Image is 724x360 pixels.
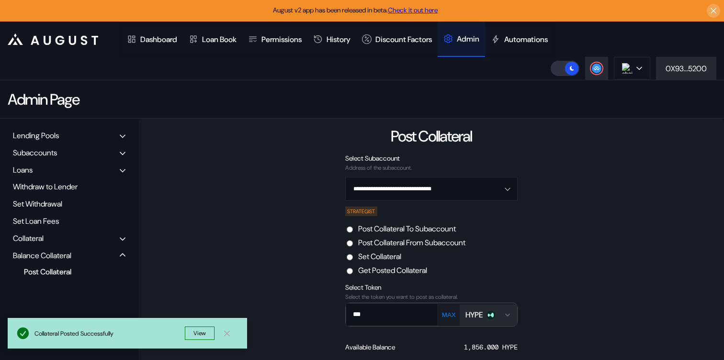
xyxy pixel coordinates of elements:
div: Set Withdrawal [10,196,129,211]
div: Collateral [13,233,44,243]
button: 0X93...5200 [656,57,716,80]
img: hyperevm-CUbfO1az.svg [491,314,497,319]
div: Collateral Posted Successfully [34,329,185,338]
div: Automations [504,34,548,44]
button: MAX [439,311,459,319]
div: Post Collateral [391,126,472,146]
div: Dashboard [140,34,177,44]
div: 1,856.000 HYPE [464,343,518,351]
div: Admin [457,34,479,44]
div: Lending Pools [13,131,59,141]
div: Select the token you want to post as collateral. [345,294,518,300]
div: STRATEGIST [345,207,378,216]
a: Automations [485,22,554,57]
div: Withdraw to Lender [10,179,129,194]
div: Loan Book [202,34,237,44]
button: Open menu for selecting token for payment [460,305,517,326]
div: Select Subaccount [345,154,518,163]
div: Subaccounts [13,148,57,158]
a: Check it out here [388,6,438,14]
div: Post Collateral [19,265,113,278]
a: Dashboard [121,22,183,57]
button: Open menu [345,177,518,201]
a: Discount Factors [356,22,438,57]
div: Admin Page [8,89,79,109]
div: Permissions [261,34,302,44]
div: Balance Collateral [13,251,71,261]
a: Loan Book [183,22,242,57]
div: Loans [13,165,33,175]
a: Permissions [242,22,307,57]
span: August v2 app has been released in beta. [273,6,438,14]
div: History [327,34,351,44]
div: Set Loan Fees [10,214,129,229]
label: Set Collateral [358,251,401,262]
div: HYPE [465,310,483,320]
label: Get Posted Collateral [358,265,427,275]
div: 0X93...5200 [666,64,707,74]
a: History [307,22,356,57]
img: chain logo [622,63,633,74]
div: Discount Factors [375,34,432,44]
label: Post Collateral From Subaccount [358,238,465,248]
button: chain logo [614,57,650,80]
a: Admin [438,22,485,57]
div: Select Token [345,283,518,292]
div: Address of the subaccount. [345,164,518,171]
label: Post Collateral To Subaccount [358,224,456,234]
div: Available Balance [345,343,395,351]
img: hyperliquid.jpg [486,311,495,319]
button: View [185,327,215,340]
